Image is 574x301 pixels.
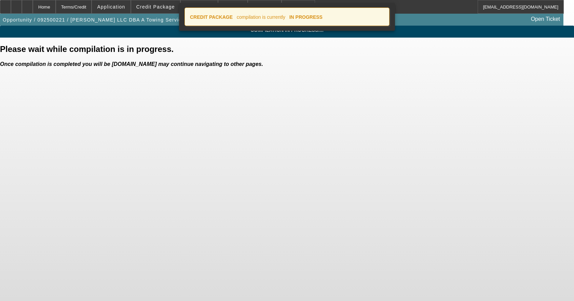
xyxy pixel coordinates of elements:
span: Compilation in progress.... [5,27,569,33]
strong: IN PROGRESS [289,14,323,20]
span: compilation is currently [237,14,285,20]
button: Credit Package [131,0,180,13]
button: Application [92,0,130,13]
span: Credit Package [136,4,175,10]
span: Application [97,4,125,10]
a: Open Ticket [528,13,563,25]
strong: CREDIT PACKAGE [190,14,233,20]
span: Opportunity / 092500221 / [PERSON_NAME] LLC DBA A Towing Service / [PERSON_NAME] [3,17,235,23]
